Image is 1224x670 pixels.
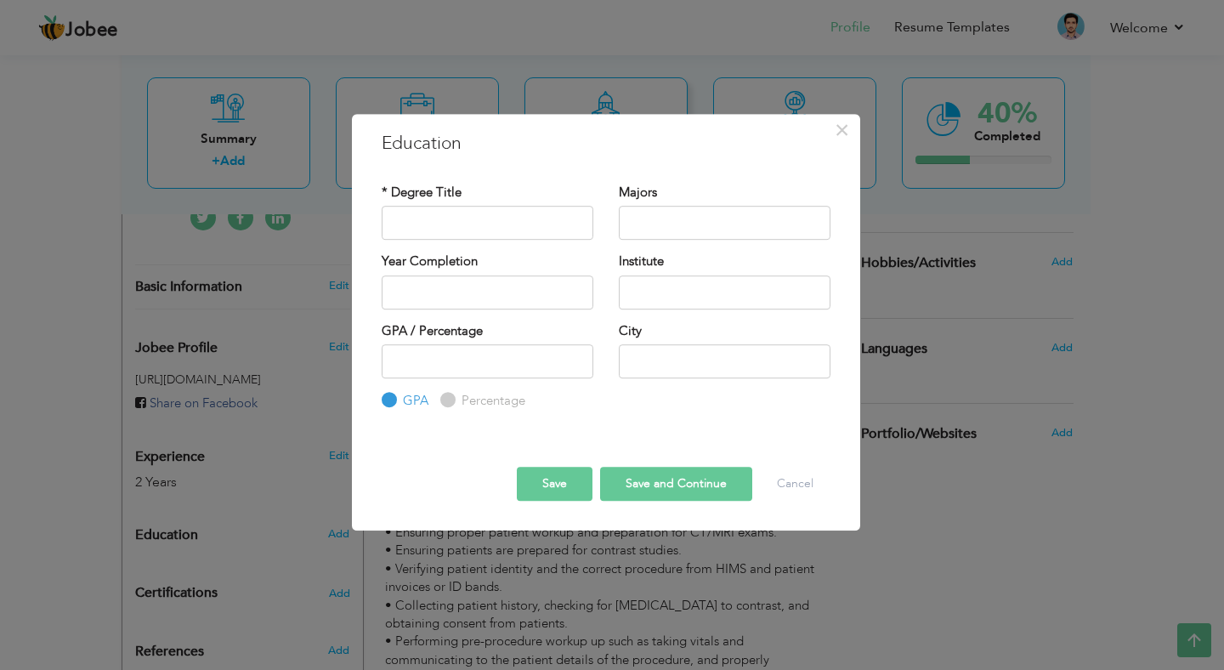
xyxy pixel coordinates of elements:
label: GPA [399,392,428,410]
label: Majors [619,184,657,202]
label: City [619,322,642,340]
button: Close [829,116,856,144]
h3: Education [382,131,830,156]
span: × [835,115,849,145]
label: Institute [619,253,664,270]
label: GPA / Percentage [382,322,483,340]
div: Add your educational degree. [135,518,350,552]
label: * Degree Title [382,184,462,202]
button: Save [517,467,592,501]
label: Year Completion [382,253,478,270]
button: Save and Continue [600,467,752,501]
button: Cancel [760,467,830,501]
label: Percentage [457,392,525,410]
